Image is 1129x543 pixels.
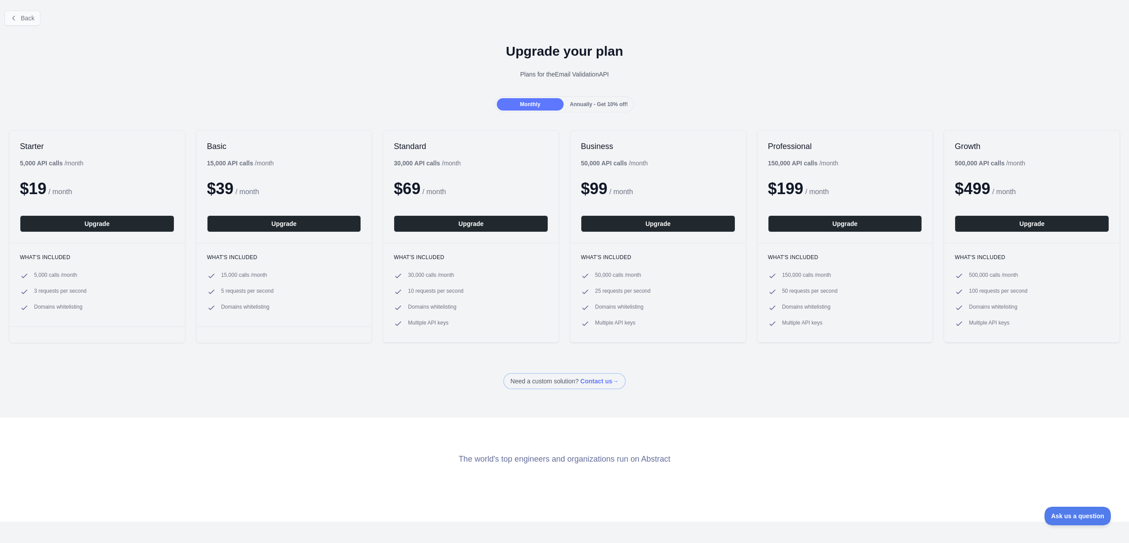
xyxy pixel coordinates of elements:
b: 50,000 API calls [581,160,627,167]
h2: Standard [394,141,548,152]
iframe: Toggle Customer Support [1045,507,1111,525]
h2: Professional [768,141,922,152]
div: / month [581,159,648,168]
span: $ 99 [581,180,607,198]
span: $ 199 [768,180,803,198]
b: 150,000 API calls [768,160,818,167]
div: / month [768,159,838,168]
h2: Business [581,141,735,152]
